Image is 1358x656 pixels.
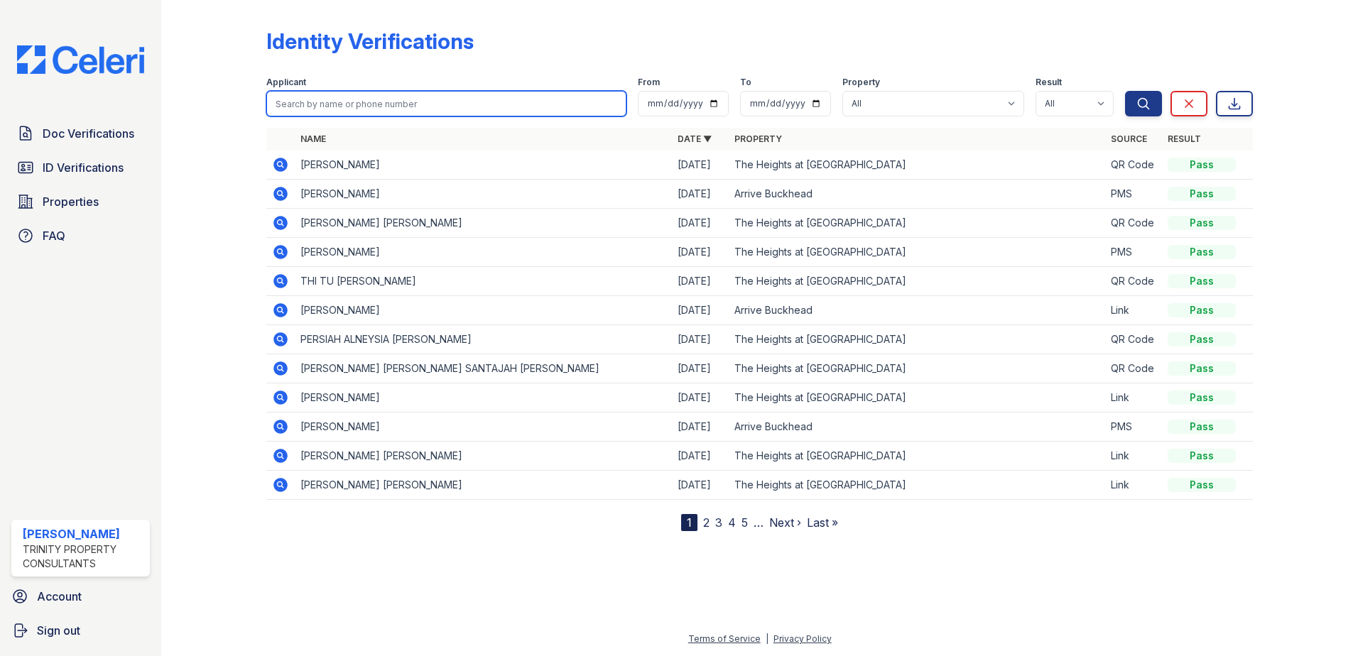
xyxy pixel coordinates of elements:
td: [DATE] [672,442,729,471]
input: Search by name or phone number [266,91,626,116]
td: [PERSON_NAME] [PERSON_NAME] [295,209,672,238]
td: [PERSON_NAME] [295,412,672,442]
td: QR Code [1105,151,1162,180]
span: Sign out [37,622,80,639]
a: ID Verifications [11,153,150,182]
td: The Heights at [GEOGRAPHIC_DATA] [729,442,1106,471]
div: Pass [1168,187,1236,201]
div: [PERSON_NAME] [23,525,144,542]
label: To [740,77,751,88]
td: The Heights at [GEOGRAPHIC_DATA] [729,354,1106,383]
td: [PERSON_NAME] [PERSON_NAME] [295,442,672,471]
td: Link [1105,442,1162,471]
td: QR Code [1105,267,1162,296]
label: From [638,77,660,88]
td: QR Code [1105,209,1162,238]
td: The Heights at [GEOGRAPHIC_DATA] [729,151,1106,180]
label: Result [1036,77,1062,88]
a: 3 [715,515,722,530]
span: … [754,514,764,531]
td: [DATE] [672,354,729,383]
a: Date ▼ [678,133,712,144]
img: CE_Logo_Blue-a8612792a0a2168367f1c8372b55b34899dd931a85d93a1a3d3e32e68fde9ad4.png [6,45,156,74]
td: QR Code [1105,325,1162,354]
td: [PERSON_NAME] [PERSON_NAME] [295,471,672,500]
a: Name [300,133,326,144]
div: Pass [1168,449,1236,463]
a: 2 [703,515,710,530]
div: Pass [1168,303,1236,317]
td: Link [1105,296,1162,325]
td: QR Code [1105,354,1162,383]
a: Account [6,582,156,611]
div: Identity Verifications [266,28,474,54]
td: [PERSON_NAME] [295,151,672,180]
div: Pass [1168,420,1236,434]
td: THI TU [PERSON_NAME] [295,267,672,296]
div: | [766,633,768,644]
td: The Heights at [GEOGRAPHIC_DATA] [729,471,1106,500]
span: Account [37,588,82,605]
a: Privacy Policy [773,633,832,644]
td: Link [1105,383,1162,412]
a: Source [1111,133,1147,144]
td: [DATE] [672,383,729,412]
td: [PERSON_NAME] [PERSON_NAME] SANTAJAH [PERSON_NAME] [295,354,672,383]
td: The Heights at [GEOGRAPHIC_DATA] [729,267,1106,296]
td: Arrive Buckhead [729,412,1106,442]
a: Doc Verifications [11,119,150,148]
td: PERSIAH ALNEYSIA [PERSON_NAME] [295,325,672,354]
a: Sign out [6,616,156,645]
div: Pass [1168,274,1236,288]
td: [DATE] [672,180,729,209]
a: Result [1168,133,1201,144]
td: [PERSON_NAME] [295,180,672,209]
td: [DATE] [672,151,729,180]
td: [DATE] [672,238,729,267]
div: Pass [1168,216,1236,230]
td: [DATE] [672,412,729,442]
a: FAQ [11,222,150,250]
td: [PERSON_NAME] [295,296,672,325]
td: [PERSON_NAME] [295,238,672,267]
div: Pass [1168,478,1236,492]
a: Last » [807,515,838,530]
td: The Heights at [GEOGRAPHIC_DATA] [729,238,1106,267]
div: 1 [681,514,697,531]
label: Property [842,77,880,88]
span: Properties [43,193,99,210]
label: Applicant [266,77,306,88]
div: Pass [1168,361,1236,376]
td: [DATE] [672,209,729,238]
div: Pass [1168,245,1236,259]
td: [DATE] [672,267,729,296]
td: Link [1105,471,1162,500]
a: Terms of Service [688,633,761,644]
td: The Heights at [GEOGRAPHIC_DATA] [729,209,1106,238]
td: The Heights at [GEOGRAPHIC_DATA] [729,383,1106,412]
div: Pass [1168,332,1236,346]
td: PMS [1105,180,1162,209]
a: Property [734,133,782,144]
td: [DATE] [672,471,729,500]
td: [PERSON_NAME] [295,383,672,412]
a: 4 [728,515,736,530]
td: [DATE] [672,296,729,325]
span: Doc Verifications [43,125,134,142]
div: Pass [1168,158,1236,172]
td: Arrive Buckhead [729,296,1106,325]
td: Arrive Buckhead [729,180,1106,209]
td: PMS [1105,412,1162,442]
td: PMS [1105,238,1162,267]
td: The Heights at [GEOGRAPHIC_DATA] [729,325,1106,354]
div: Pass [1168,390,1236,405]
td: [DATE] [672,325,729,354]
a: 5 [742,515,748,530]
span: ID Verifications [43,159,124,176]
div: Trinity Property Consultants [23,542,144,571]
a: Next › [769,515,801,530]
a: Properties [11,187,150,216]
span: FAQ [43,227,65,244]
